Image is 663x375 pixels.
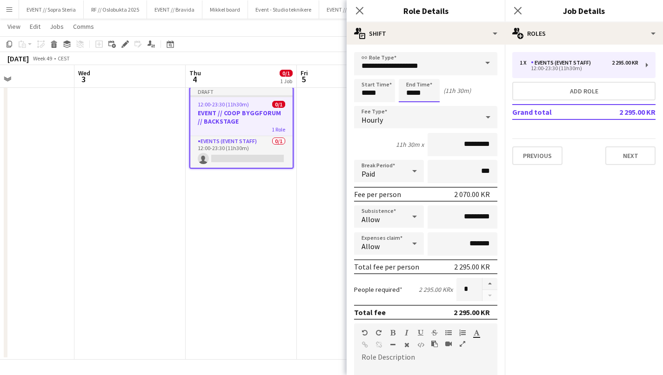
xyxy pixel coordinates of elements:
span: Allow [362,242,380,251]
span: Wed [78,69,90,77]
td: Grand total [512,105,597,119]
span: 0/1 [280,70,293,77]
button: Horizontal Line [389,341,396,349]
h3: Job Details [505,5,663,17]
label: People required [354,285,402,294]
button: Event - Studio teknikere [248,0,319,19]
div: Fee per person [354,190,401,199]
button: Add role [512,82,656,100]
div: 2 295.00 KR [454,262,490,271]
button: Italic [403,329,410,336]
button: EVENT // Sopra Steria [19,0,84,19]
div: 2 295.00 KR [454,308,490,317]
span: 1 Role [272,126,285,133]
button: Redo [375,329,382,336]
div: Events (Event Staff) [531,59,595,66]
div: 2 295.00 KR x [419,285,453,294]
span: Edit [30,22,40,31]
div: Shift [347,22,505,45]
span: Fri [301,69,308,77]
span: Paid [362,169,375,178]
button: Insert video [445,340,452,348]
button: Clear Formatting [403,341,410,349]
span: 12:00-23:30 (11h30m) [198,101,249,108]
div: [DATE] [7,54,29,63]
app-job-card: Draft12:00-23:30 (11h30m)0/1EVENT // COOP BYGGFORUM // BACKSTAGE1 RoleEvents (Event Staff)0/112:0... [189,87,294,169]
button: Mikkel board [202,0,248,19]
span: 5 [299,74,308,85]
div: CEST [58,55,70,62]
span: Week 49 [31,55,54,62]
span: Jobs [50,22,64,31]
button: Text Color [473,329,480,336]
button: Bold [389,329,396,336]
div: Total fee [354,308,386,317]
button: EVENT // Bravida [147,0,202,19]
span: Hourly [362,115,383,125]
h3: Role Details [347,5,505,17]
button: RF // Oslobukta 2025 [84,0,147,19]
button: HTML Code [417,341,424,349]
h3: EVENT // COOP BYGGFORUM // BACKSTAGE [190,109,293,125]
button: Undo [362,329,368,336]
button: Unordered List [445,329,452,336]
a: Edit [26,20,44,33]
div: 12:00-23:30 (11h30m) [520,66,638,71]
span: Thu [189,69,201,77]
button: Paste as plain text [431,340,438,348]
span: Allow [362,215,380,224]
div: Roles [505,22,663,45]
div: 2 070.00 KR [454,190,490,199]
div: Total fee per person [354,262,419,271]
button: Increase [482,278,497,290]
div: Draft [190,88,293,95]
div: 1 Job [280,78,292,85]
button: Next [605,146,656,165]
span: View [7,22,20,31]
button: Previous [512,146,563,165]
span: 3 [77,74,90,85]
a: Jobs [46,20,67,33]
button: Strikethrough [431,329,438,336]
app-card-role: Events (Event Staff)0/112:00-23:30 (11h30m) [190,136,293,168]
span: Comms [73,22,94,31]
span: 0/1 [272,101,285,108]
button: Fullscreen [459,340,466,348]
button: Underline [417,329,424,336]
button: EVENT // CC-Vest Senterfest [319,0,398,19]
div: 1 x [520,59,531,66]
div: (11h 30m) [443,86,471,95]
div: 11h 30m x [396,140,424,149]
td: 2 295.00 KR [597,105,656,119]
button: Ordered List [459,329,466,336]
span: 4 [188,74,201,85]
a: View [4,20,24,33]
div: 2 295.00 KR [612,59,638,66]
a: Comms [69,20,98,33]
